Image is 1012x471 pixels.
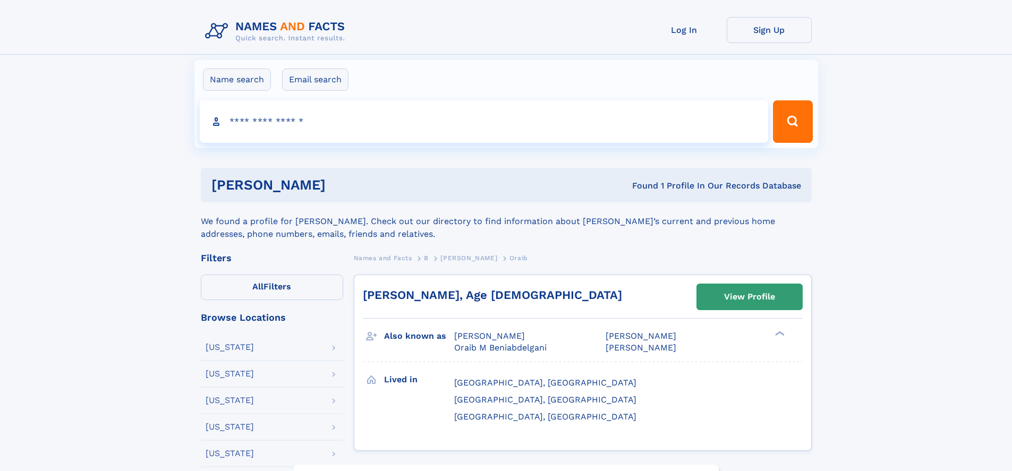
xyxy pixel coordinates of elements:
a: View Profile [697,284,802,310]
a: [PERSON_NAME], Age [DEMOGRAPHIC_DATA] [363,288,622,302]
div: [US_STATE] [206,370,254,378]
div: View Profile [724,285,775,309]
div: ❯ [772,330,785,337]
div: [US_STATE] [206,343,254,352]
div: Found 1 Profile In Our Records Database [479,180,801,192]
span: [PERSON_NAME] [440,254,497,262]
span: [GEOGRAPHIC_DATA], [GEOGRAPHIC_DATA] [454,378,636,388]
h1: [PERSON_NAME] [211,178,479,192]
h3: Also known as [384,327,454,345]
a: Sign Up [727,17,812,43]
div: [US_STATE] [206,423,254,431]
div: Filters [201,253,343,263]
a: Log In [642,17,727,43]
a: [PERSON_NAME] [440,251,497,264]
span: Oraib M Beniabdelgani [454,342,547,353]
span: [GEOGRAPHIC_DATA], [GEOGRAPHIC_DATA] [454,412,636,422]
span: Oraib [509,254,528,262]
h3: Lived in [384,371,454,389]
a: B [424,251,429,264]
label: Email search [282,68,348,91]
span: B [424,254,429,262]
span: [PERSON_NAME] [606,342,676,353]
button: Search Button [773,100,812,143]
span: [PERSON_NAME] [454,331,525,341]
span: [GEOGRAPHIC_DATA], [GEOGRAPHIC_DATA] [454,395,636,405]
label: Filters [201,275,343,300]
a: Names and Facts [354,251,412,264]
div: [US_STATE] [206,449,254,458]
div: [US_STATE] [206,396,254,405]
input: search input [200,100,769,143]
label: Name search [203,68,271,91]
span: All [252,281,263,292]
span: [PERSON_NAME] [606,331,676,341]
img: Logo Names and Facts [201,17,354,46]
div: Browse Locations [201,313,343,322]
div: We found a profile for [PERSON_NAME]. Check out our directory to find information about [PERSON_N... [201,202,812,241]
